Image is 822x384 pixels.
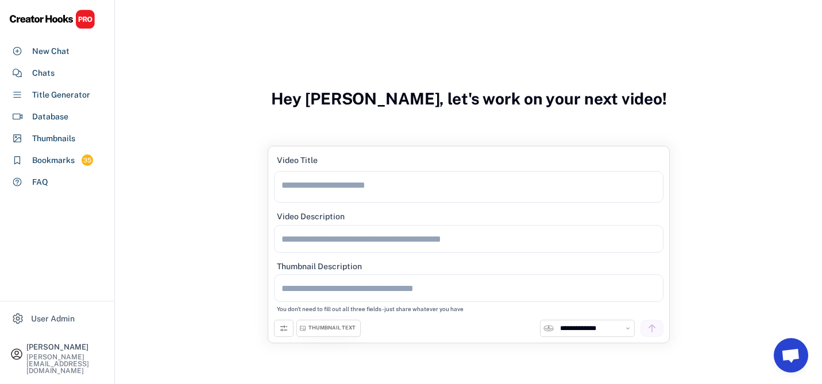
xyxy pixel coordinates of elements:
[32,133,75,145] div: Thumbnails
[277,211,345,222] div: Video Description
[774,338,808,373] a: Open chat
[82,156,93,165] div: 35
[543,323,554,333] img: unnamed.jpg
[277,305,464,313] div: You don't need to fill out all three fields - just share whatever you have
[32,89,90,101] div: Title Generator
[32,154,75,166] div: Bookmarks
[32,111,68,123] div: Database
[32,45,70,57] div: New Chat
[31,313,75,325] div: User Admin
[26,343,105,351] div: [PERSON_NAME]
[9,9,95,29] img: CHPRO%20Logo.svg
[308,324,356,332] div: THUMBNAIL TEXT
[32,67,55,79] div: Chats
[32,176,48,188] div: FAQ
[277,261,362,271] div: Thumbnail Description
[271,77,667,121] h3: Hey [PERSON_NAME], let's work on your next video!
[277,155,318,165] div: Video Title
[26,354,105,374] div: [PERSON_NAME][EMAIL_ADDRESS][DOMAIN_NAME]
